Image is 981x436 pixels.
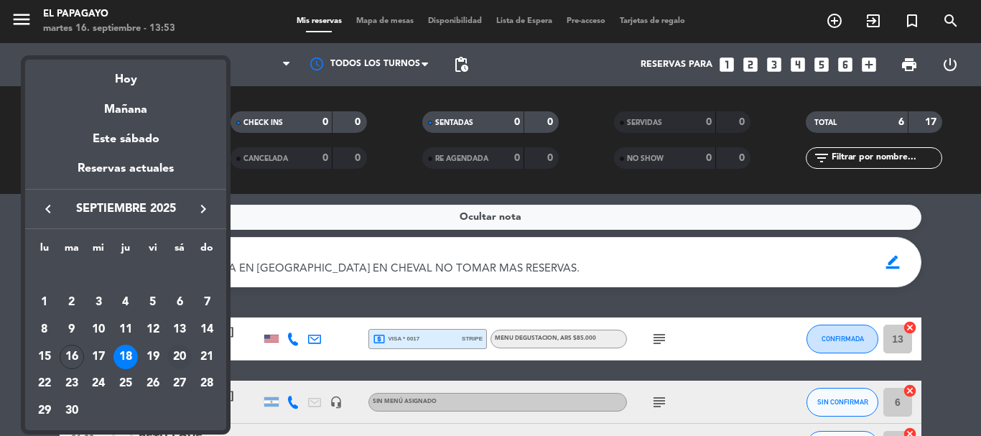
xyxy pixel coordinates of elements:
div: 12 [141,317,165,342]
td: 30 de septiembre de 2025 [58,397,85,425]
div: 23 [60,372,84,396]
div: 28 [195,372,219,396]
th: lunes [31,240,58,262]
td: 12 de septiembre de 2025 [139,316,167,343]
td: 3 de septiembre de 2025 [85,289,112,317]
td: 13 de septiembre de 2025 [167,316,194,343]
div: 7 [195,290,219,315]
td: 7 de septiembre de 2025 [193,289,220,317]
div: Hoy [25,60,226,89]
td: 10 de septiembre de 2025 [85,316,112,343]
td: 28 de septiembre de 2025 [193,371,220,398]
div: 8 [32,317,57,342]
td: 26 de septiembre de 2025 [139,371,167,398]
td: 8 de septiembre de 2025 [31,316,58,343]
div: Reservas actuales [25,159,226,189]
td: 5 de septiembre de 2025 [139,289,167,317]
td: 6 de septiembre de 2025 [167,289,194,317]
td: 23 de septiembre de 2025 [58,371,85,398]
div: 19 [141,345,165,369]
div: 3 [86,290,111,315]
div: 25 [113,372,138,396]
td: 2 de septiembre de 2025 [58,289,85,317]
button: keyboard_arrow_right [190,200,216,218]
td: 20 de septiembre de 2025 [167,343,194,371]
div: 18 [113,345,138,369]
div: 29 [32,399,57,423]
td: 18 de septiembre de 2025 [112,343,139,371]
td: 24 de septiembre de 2025 [85,371,112,398]
div: 20 [167,345,192,369]
div: 16 [60,345,84,369]
td: SEP. [31,262,220,289]
th: viernes [139,240,167,262]
td: 19 de septiembre de 2025 [139,343,167,371]
div: 9 [60,317,84,342]
div: 22 [32,372,57,396]
div: 5 [141,290,165,315]
div: 27 [167,372,192,396]
div: 11 [113,317,138,342]
div: 17 [86,345,111,369]
td: 15 de septiembre de 2025 [31,343,58,371]
div: 15 [32,345,57,369]
td: 29 de septiembre de 2025 [31,397,58,425]
td: 16 de septiembre de 2025 [58,343,85,371]
div: Este sábado [25,119,226,159]
div: 21 [195,345,219,369]
button: keyboard_arrow_left [35,200,61,218]
td: 22 de septiembre de 2025 [31,371,58,398]
td: 14 de septiembre de 2025 [193,316,220,343]
td: 9 de septiembre de 2025 [58,316,85,343]
td: 11 de septiembre de 2025 [112,316,139,343]
th: sábado [167,240,194,262]
th: jueves [112,240,139,262]
div: 26 [141,372,165,396]
div: 30 [60,399,84,423]
th: martes [58,240,85,262]
div: 24 [86,372,111,396]
div: 1 [32,290,57,315]
td: 1 de septiembre de 2025 [31,289,58,317]
div: 10 [86,317,111,342]
td: 4 de septiembre de 2025 [112,289,139,317]
th: miércoles [85,240,112,262]
i: keyboard_arrow_right [195,200,212,218]
td: 25 de septiembre de 2025 [112,371,139,398]
div: 13 [167,317,192,342]
div: 2 [60,290,84,315]
th: domingo [193,240,220,262]
div: 14 [195,317,219,342]
td: 21 de septiembre de 2025 [193,343,220,371]
div: Mañana [25,90,226,119]
td: 17 de septiembre de 2025 [85,343,112,371]
div: 4 [113,290,138,315]
div: 6 [167,290,192,315]
td: 27 de septiembre de 2025 [167,371,194,398]
i: keyboard_arrow_left [39,200,57,218]
span: septiembre 2025 [61,200,190,218]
